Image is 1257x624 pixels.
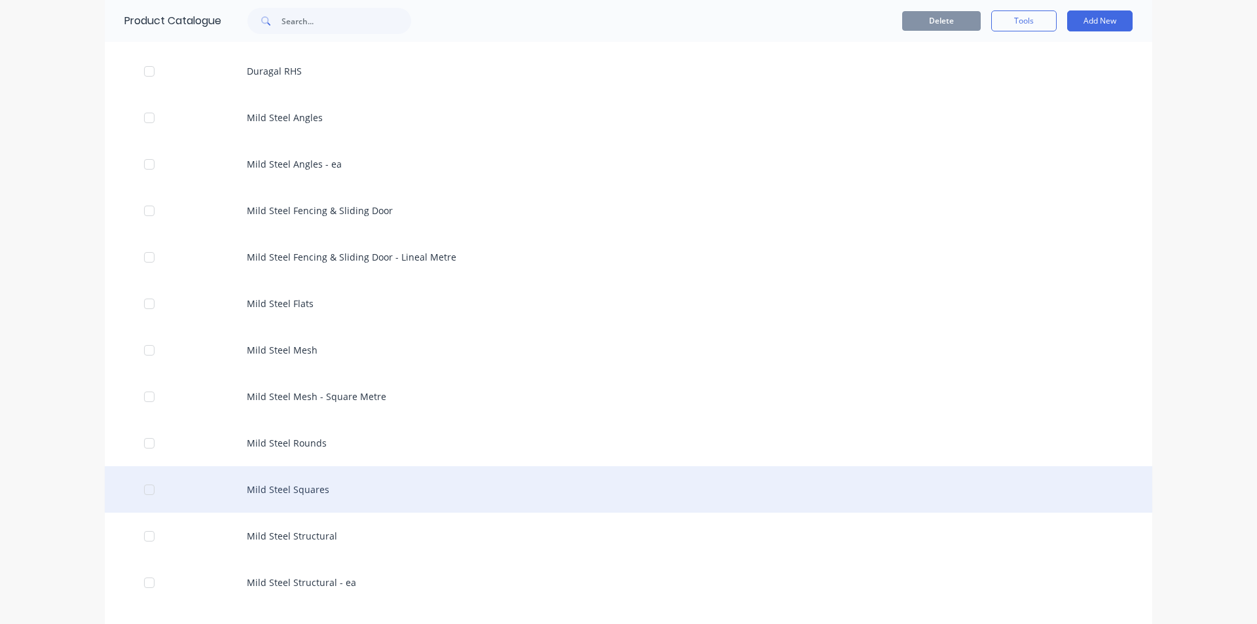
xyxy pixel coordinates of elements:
[105,373,1152,420] div: Mild Steel Mesh - Square Metre
[105,513,1152,559] div: Mild Steel Structural
[105,94,1152,141] div: Mild Steel Angles
[105,466,1152,513] div: Mild Steel Squares
[105,48,1152,94] div: Duragal RHS
[105,420,1152,466] div: Mild Steel Rounds
[105,280,1152,327] div: Mild Steel Flats
[282,8,411,34] input: Search...
[991,10,1057,31] button: Tools
[902,11,981,31] button: Delete
[105,327,1152,373] div: Mild Steel Mesh
[105,187,1152,234] div: Mild Steel Fencing & Sliding Door
[105,559,1152,606] div: Mild Steel Structural - ea
[1067,10,1133,31] button: Add New
[105,141,1152,187] div: Mild Steel Angles - ea
[105,234,1152,280] div: Mild Steel Fencing & Sliding Door - Lineal Metre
